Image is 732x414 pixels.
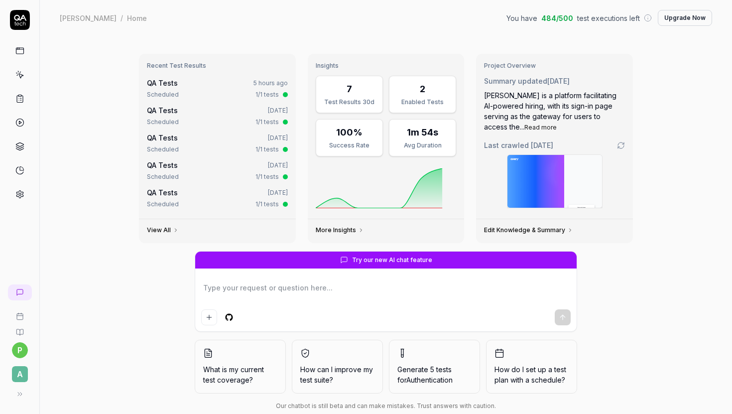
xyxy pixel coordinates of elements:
[255,200,279,209] div: 1/1 tests
[145,158,290,183] a: QA Tests[DATE]Scheduled1/1 tests
[547,77,570,85] time: [DATE]
[484,77,547,85] span: Summary updated
[486,340,577,394] button: How do I set up a test plan with a schedule?
[389,340,480,394] button: Generate 5 tests forAuthentication
[255,118,279,127] div: 1/1 tests
[395,141,450,150] div: Avg Duration
[255,145,279,154] div: 1/1 tests
[617,141,625,149] a: Go to crawling settings
[4,320,35,336] a: Documentation
[201,309,217,325] button: Add attachment
[127,13,147,23] div: Home
[147,106,178,115] a: QA Tests
[316,62,457,70] h3: Insights
[145,131,290,156] a: QA Tests[DATE]Scheduled1/1 tests
[541,13,573,23] span: 484 / 500
[397,365,453,384] span: Generate 5 tests for Authentication
[60,13,117,23] div: [PERSON_NAME]
[147,79,178,87] a: QA Tests
[268,107,288,114] time: [DATE]
[484,226,573,234] a: Edit Knowledge & Summary
[145,103,290,129] a: QA Tests[DATE]Scheduled1/1 tests
[195,402,577,411] div: Our chatbot is still beta and can make mistakes. Trust answers with caution.
[484,140,553,150] span: Last crawled
[577,13,640,23] span: test executions left
[292,340,383,394] button: How can I improve my test suite?
[147,118,179,127] div: Scheduled
[268,134,288,141] time: [DATE]
[147,145,179,154] div: Scheduled
[147,161,178,169] a: QA Tests
[4,358,35,384] button: A
[347,82,352,96] div: 7
[147,134,178,142] a: QA Tests
[147,200,179,209] div: Scheduled
[407,126,438,139] div: 1m 54s
[147,90,179,99] div: Scheduled
[12,366,28,382] span: A
[395,98,450,107] div: Enabled Tests
[531,141,553,149] time: [DATE]
[494,364,569,385] span: How do I set up a test plan with a schedule?
[147,188,178,197] a: QA Tests
[484,62,625,70] h3: Project Overview
[203,364,277,385] span: What is my current test coverage?
[524,123,557,132] button: Read more
[195,340,286,394] button: What is my current test coverage?
[316,226,364,234] a: More Insights
[255,172,279,181] div: 1/1 tests
[336,126,363,139] div: 100%
[147,62,288,70] h3: Recent Test Results
[300,364,374,385] span: How can I improve my test suite?
[420,82,425,96] div: 2
[147,226,179,234] a: View All
[484,91,616,131] span: [PERSON_NAME] is a platform facilitating AI-powered hiring, with its sign-in page serving as the ...
[268,161,288,169] time: [DATE]
[506,13,537,23] span: You have
[322,98,376,107] div: Test Results 30d
[145,185,290,211] a: QA Tests[DATE]Scheduled1/1 tests
[268,189,288,196] time: [DATE]
[8,284,32,300] a: New conversation
[507,155,602,208] img: Screenshot
[121,13,123,23] div: /
[147,172,179,181] div: Scheduled
[145,76,290,101] a: QA Tests5 hours agoScheduled1/1 tests
[658,10,712,26] button: Upgrade Now
[255,90,279,99] div: 1/1 tests
[352,256,432,265] span: Try our new AI chat feature
[4,304,35,320] a: Book a call with us
[12,342,28,358] button: p
[322,141,376,150] div: Success Rate
[253,79,288,87] time: 5 hours ago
